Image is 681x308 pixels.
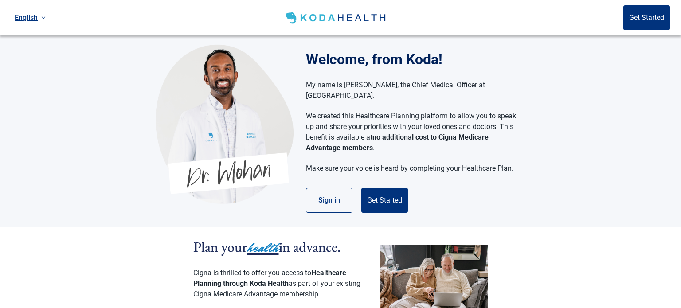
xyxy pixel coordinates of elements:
[306,111,517,153] p: We created this Healthcare Planning platform to allow you to speak up and share your priorities w...
[306,163,517,174] p: Make sure your voice is heard by completing your Healthcare Plan.
[306,80,517,101] p: My name is [PERSON_NAME], the Chief Medical Officer at [GEOGRAPHIC_DATA].
[306,188,352,213] button: Sign in
[306,133,489,152] strong: no additional cost to Cigna Medicare Advantage members
[361,188,408,213] button: Get Started
[41,16,46,20] span: down
[11,10,49,25] a: Current language: English
[193,238,247,256] span: Plan your
[156,44,294,204] img: Koda Health
[193,269,311,277] span: Cigna is thrilled to offer you access to
[623,5,670,30] button: Get Started
[284,11,389,25] img: Koda Health
[306,49,525,70] div: Welcome, from Koda!
[279,238,341,256] span: in advance.
[247,238,279,257] span: health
